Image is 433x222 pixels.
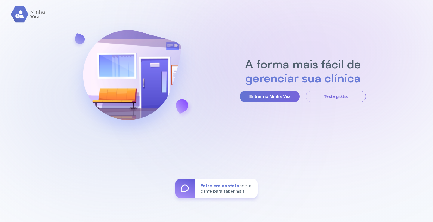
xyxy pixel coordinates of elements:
[11,6,45,23] img: logo.svg
[242,71,364,85] h2: gerenciar sua clínica
[175,179,258,198] a: Entre em contatocom a gente para saber mais!
[240,91,300,102] button: Entrar no Minha Vez
[195,179,258,198] div: com a gente para saber mais!
[201,183,239,188] span: Entre em contato
[242,57,364,71] h2: A forma mais fácil de
[306,91,366,102] button: Teste grátis
[67,14,197,145] img: banner-login.svg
